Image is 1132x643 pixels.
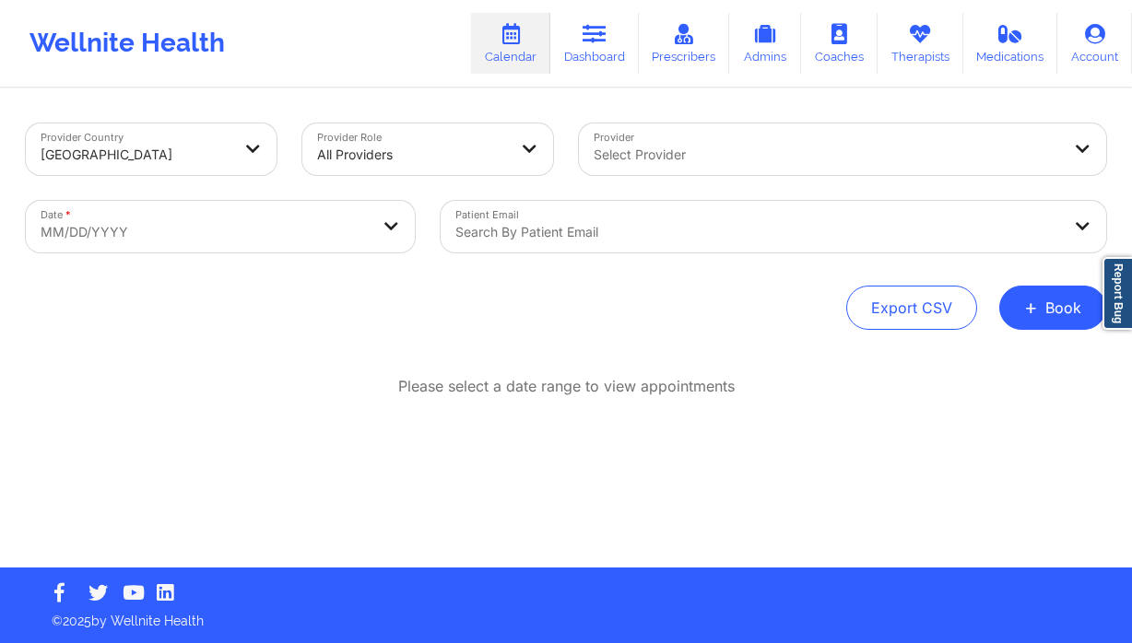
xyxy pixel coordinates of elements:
a: Report Bug [1103,257,1132,330]
a: Coaches [801,13,878,74]
span: + [1024,302,1038,312]
div: All Providers [317,134,507,175]
a: Calendar [471,13,550,74]
a: Admins [729,13,801,74]
button: Export CSV [846,286,977,330]
a: Account [1057,13,1132,74]
a: Prescribers [639,13,730,74]
p: © 2025 by Wellnite Health [39,599,1093,630]
a: Therapists [878,13,963,74]
a: Medications [963,13,1058,74]
button: +Book [999,286,1106,330]
p: Please select a date range to view appointments [398,376,735,397]
a: Dashboard [550,13,639,74]
div: [GEOGRAPHIC_DATA] [41,134,230,175]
